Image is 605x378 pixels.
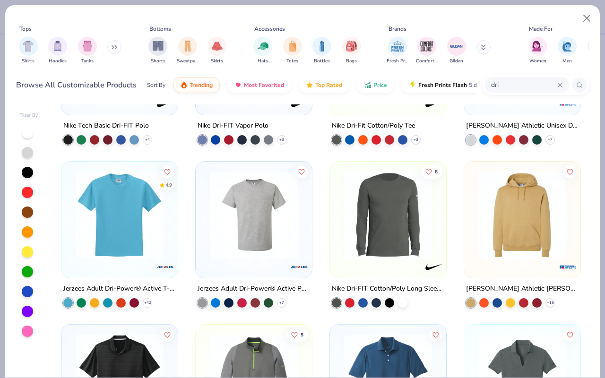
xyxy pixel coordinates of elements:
[207,37,226,65] div: filter for Skirts
[48,37,67,65] div: filter for Hoodies
[387,37,408,65] div: filter for Fresh Prints
[315,81,342,89] span: Top Rated
[198,283,310,294] div: Jerzees Adult Dri-Power® Active Pocket T-Shirt
[156,257,175,276] img: Jerzees logo
[357,77,394,93] button: Price
[436,171,534,259] img: 4da6c164-13e1-4f5c-a242-5fd76ae1e2df
[279,300,284,305] span: + 7
[339,171,437,259] img: 6c964edf-049b-4bd2-8aa7-4d6a2a4c8381
[301,332,303,337] span: 5
[562,58,572,65] span: Men
[346,41,356,52] img: Bags Image
[299,77,349,93] button: Top Rated
[19,37,38,65] div: filter for Shirts
[177,58,199,65] span: Sweatpants
[295,165,308,178] button: Like
[317,41,327,52] img: Bottles Image
[190,81,213,89] span: Trending
[144,300,151,305] span: + 42
[342,37,361,65] div: filter for Bags
[287,41,298,52] img: Totes Image
[19,25,32,33] div: Tops
[286,328,308,341] button: Like
[429,328,442,341] button: Like
[474,171,571,259] img: 37fe751e-17fc-48ae-b061-394e7dd6c83e
[153,41,164,52] img: Shorts Image
[387,58,408,65] span: Fresh Prints
[156,94,175,113] img: Nike logo
[302,171,400,259] img: 27618999-f9aa-47d9-8fc3-74680630ac37
[177,37,199,65] button: filter button
[342,37,361,65] button: filter button
[449,58,463,65] span: Gildan
[48,37,67,65] button: filter button
[290,257,309,276] img: Jerzees logo
[389,25,406,33] div: Brands
[19,112,38,119] div: Filter By
[332,120,415,132] div: Nike Dri-Fit Cotton/Poly Tee
[198,120,268,132] div: Nike Dri-FIT Vapor Polo
[279,137,284,143] span: + 3
[211,58,223,65] span: Skirts
[558,94,577,113] img: Russell Athletic logo
[529,58,546,65] span: Women
[63,120,149,132] div: Nike Tech Basic Dri-FIT Polo
[332,283,444,294] div: Nike Dri-FIT Cotton/Poly Long Sleeve Tee
[19,37,38,65] button: filter button
[390,39,405,53] img: Fresh Prints Image
[420,39,434,53] img: Comfort Colors Image
[78,37,97,65] div: filter for Tanks
[23,41,34,52] img: Shirts Image
[558,37,577,65] button: filter button
[469,80,504,91] span: 5 day delivery
[416,37,438,65] button: filter button
[258,41,268,52] img: Hats Image
[314,58,330,65] span: Bottles
[373,81,387,89] span: Price
[148,37,167,65] div: filter for Shorts
[416,58,438,65] span: Comfort Colors
[449,39,464,53] img: Gildan Image
[528,37,547,65] div: filter for Women
[253,37,272,65] div: filter for Hats
[283,37,302,65] button: filter button
[253,37,272,65] button: filter button
[16,79,137,91] div: Browse All Customizable Products
[546,300,553,305] span: + 15
[421,165,442,178] button: Like
[151,58,165,65] span: Shorts
[71,171,168,259] img: 8c8d2adc-8df3-436c-a955-f6d48eb76061
[306,81,313,89] img: TopRated.gif
[81,58,94,65] span: Tanks
[161,165,174,178] button: Like
[416,37,438,65] div: filter for Comfort Colors
[528,37,547,65] button: filter button
[173,77,220,93] button: Trending
[227,77,291,93] button: Most Favorited
[234,81,242,89] img: most_fav.gif
[558,257,577,276] img: Russell Athletic logo
[466,283,579,294] div: [PERSON_NAME] Athletic [PERSON_NAME] Athletic Unisex Dri-Power® Hooded Sweatshirt
[312,37,331,65] button: filter button
[254,25,285,33] div: Accessories
[145,137,150,143] span: + 4
[387,37,408,65] button: filter button
[447,37,466,65] button: filter button
[578,9,596,27] button: Close
[78,37,97,65] button: filter button
[286,58,298,65] span: Totes
[161,328,174,341] button: Like
[166,181,173,189] div: 4.9
[283,37,302,65] div: filter for Totes
[548,137,553,143] span: + 7
[180,81,188,89] img: trending.gif
[409,81,416,89] img: flash.gif
[563,328,577,341] button: Like
[147,81,165,89] div: Sort By
[562,41,572,52] img: Men Image
[418,81,467,89] span: Fresh Prints Flash
[207,37,226,65] button: filter button
[466,120,579,132] div: [PERSON_NAME] Athletic Unisex Dri-Power® Crewneck Sweatshirt
[258,58,268,65] span: Hats
[212,41,223,52] img: Skirts Image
